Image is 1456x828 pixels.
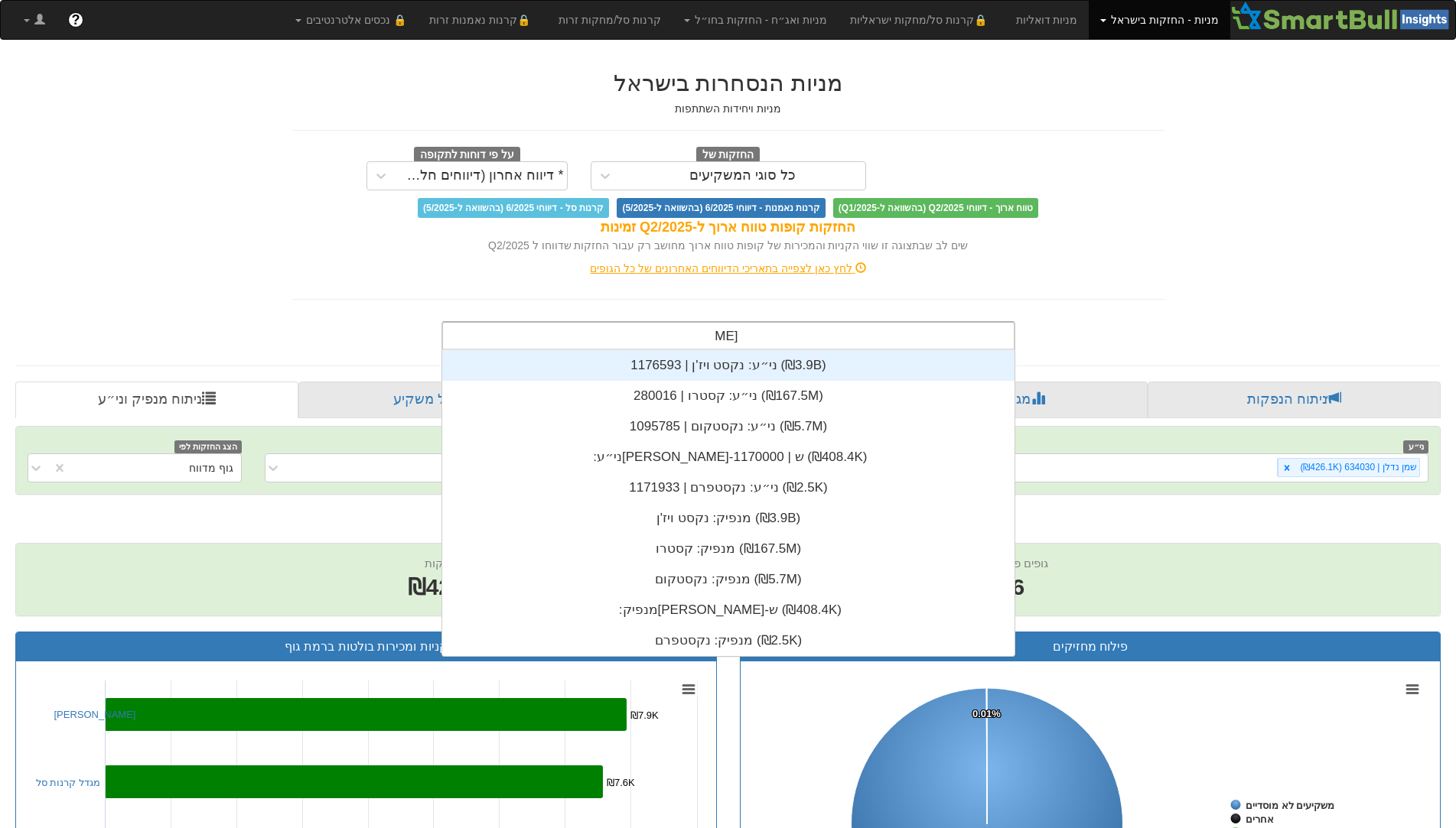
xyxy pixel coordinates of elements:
[298,382,586,418] a: פרופיל משקיע
[833,198,1038,218] span: טווח ארוך - דיווחי Q2/2025 (בהשוואה ל-Q1/2025)
[189,460,233,476] div: גוף מדווח
[54,709,136,720] a: [PERSON_NAME]
[630,709,659,721] tspan: ₪7.9K
[1403,440,1428,453] span: ני״ע
[1295,459,1419,476] div: שמן נדלן | 634030 (₪426.1K)
[15,510,1441,535] h2: שמן נדלן | 634030 - ניתוח ני״ע
[547,1,673,39] a: קרנות סל/מחקות זרות
[418,198,609,218] span: קרנות סל - דיווחי 6/2025 (בהשוואה ל-5/2025)
[442,381,1015,411] div: ני״ע: ‏קסטרו | 280016 ‎(₪167.5M)‎
[442,350,1015,656] div: grid
[1005,1,1090,39] a: מניות דואליות
[442,595,1015,625] div: מנפיק: ‏[PERSON_NAME]-ש ‎(₪408.4K)‎
[972,708,1001,719] tspan: 0.01%
[442,625,1015,656] div: מנפיק: ‏נקסטפרם ‎(₪2.5K)‎
[673,1,839,39] a: מניות ואג״ח - החזקות בחו״ל
[1246,813,1274,825] tspan: אחרים
[442,534,1015,564] div: מנפיק: ‏קסטרו ‎(₪167.5M)‎
[71,12,80,28] span: ?
[607,777,635,788] tspan: ₪7.6K
[988,557,1048,570] span: גופים פעילים
[442,442,1015,472] div: ני״ע: ‏[PERSON_NAME]-ש | 1170000 ‎(₪408.4K)‎
[752,640,1429,654] h3: פילוח מחזיקים
[442,350,1015,381] div: ני״ע: ‏נקסט ויז'ן | 1176593 ‎(₪3.9B)‎
[696,147,761,164] span: החזקות של
[617,198,825,218] span: קרנות נאמנות - דיווחי 6/2025 (בהשוואה ל-5/2025)
[292,218,1164,238] div: החזקות קופות טווח ארוך ל-Q2/2025 זמינות
[689,168,796,183] div: כל סוגי המשקיעים
[281,261,1176,276] div: לחץ כאן לצפייה בתאריכי הדיווחים האחרונים של כל הגופים
[1148,382,1441,418] a: ניתוח הנפקות
[442,472,1015,503] div: ני״ע: ‏נקסטפרם | 1171933 ‎(₪2.5K)‎
[284,1,418,39] a: 🔒 נכסים אלטרנטיבים
[1246,800,1334,811] tspan: משקיעים לא מוסדיים
[425,557,483,570] span: שווי החזקות
[28,640,705,654] h3: קניות ומכירות בולטות ברמת גוף
[174,440,242,453] span: הצג החזקות לפי
[292,238,1164,253] div: שים לב שבתצוגה זו שווי הקניות והמכירות של קופות טווח ארוך מחושב רק עבור החזקות שדווחו ל Q2/2025
[57,1,95,39] a: ?
[442,503,1015,534] div: מנפיק: ‏נקסט ויז'ן ‎(₪3.9B)‎
[839,1,1004,39] a: 🔒קרנות סל/מחקות ישראליות
[1089,1,1230,39] a: מניות - החזקות בישראל
[418,1,548,39] a: 🔒קרנות נאמנות זרות
[1230,1,1455,31] img: Smartbull
[408,574,500,599] span: ₪426.1K
[292,70,1164,96] h2: מניות הנסחרות בישראל
[442,564,1015,595] div: מנפיק: ‏נקסטקום ‎(₪5.7M)‎
[988,571,1048,604] span: 6
[399,168,564,183] div: * דיווח אחרון (דיווחים חלקיים)
[15,382,298,418] a: ניתוח מנפיק וני״ע
[414,147,520,164] span: על פי דוחות לתקופה
[292,103,1164,115] h5: מניות ויחידות השתתפות
[442,411,1015,442] div: ני״ע: ‏נקסטקום | 1095785 ‎(₪5.7M)‎
[36,777,100,788] a: מגדל קרנות סל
